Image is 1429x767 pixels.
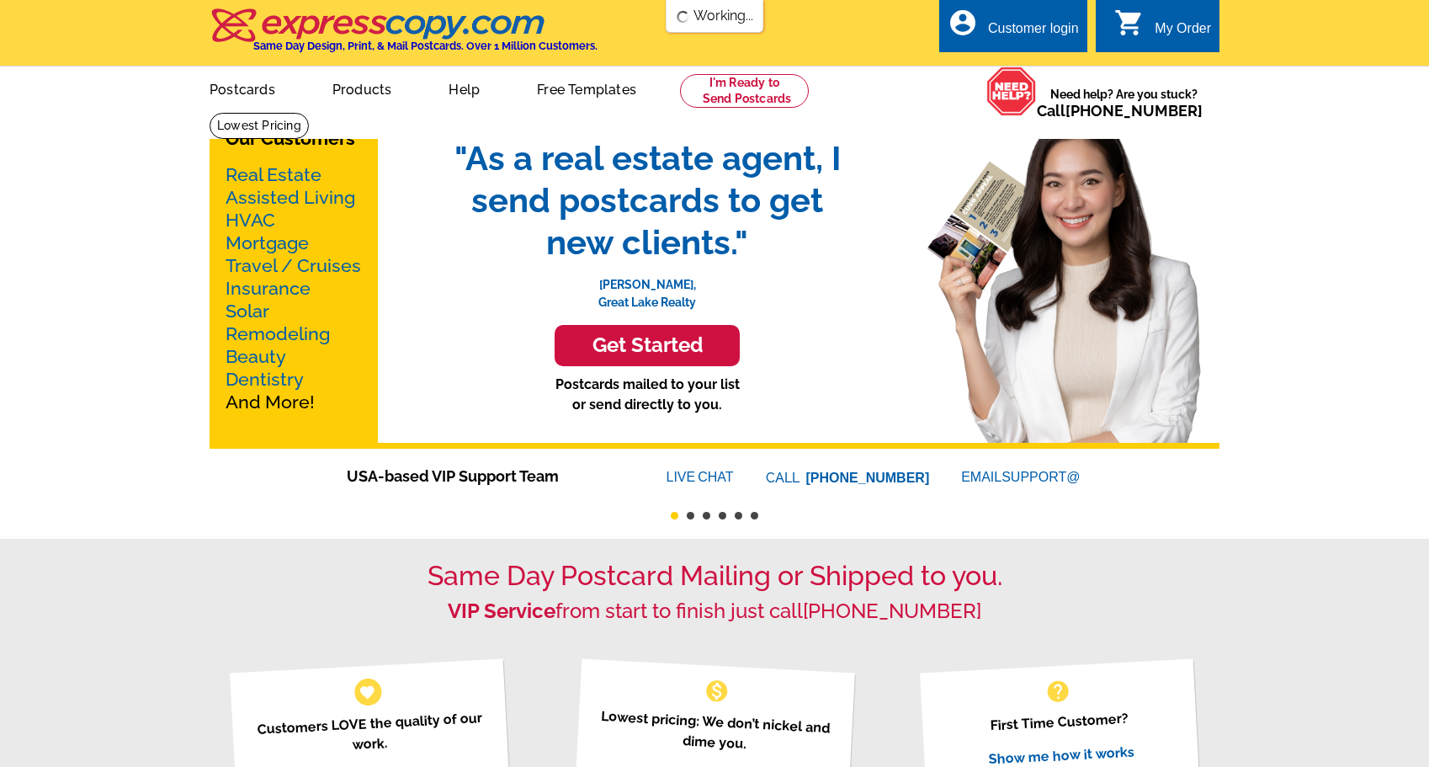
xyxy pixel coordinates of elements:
a: HVAC [226,210,275,231]
a: Show me how it works [988,743,1134,767]
span: "As a real estate agent, I send postcards to get new clients." [437,137,858,264]
div: My Order [1155,21,1211,45]
a: Travel / Cruises [226,255,361,276]
span: monetization_on [704,678,730,705]
a: Assisted Living [226,187,355,208]
a: [PHONE_NUMBER] [803,599,981,623]
h4: Same Day Design, Print, & Mail Postcards. Over 1 Million Customers. [253,40,598,52]
img: help [986,67,1037,116]
button: 1 of 6 [671,512,678,519]
a: Mortgage [226,232,309,253]
button: 5 of 6 [735,512,742,519]
img: loading... [677,10,690,24]
span: Need help? Are you stuck? [1037,86,1211,120]
p: First Time Customer? [940,706,1177,738]
span: favorite [359,683,376,700]
a: account_circle Customer login [948,19,1079,40]
a: Dentistry [226,369,304,390]
span: USA-based VIP Support Team [347,465,616,487]
a: Remodeling [226,323,330,344]
span: help [1044,678,1071,705]
a: shopping_cart My Order [1114,19,1211,40]
span: Call [1037,102,1203,120]
button: 4 of 6 [719,512,726,519]
font: LIVE [667,467,699,487]
a: Help [422,68,507,108]
a: Solar [226,301,269,322]
p: And More! [226,163,362,413]
font: CALL [766,468,802,488]
a: Postcards [183,68,302,108]
h2: from start to finish just call [210,599,1219,624]
a: Products [305,68,419,108]
button: 6 of 6 [751,512,758,519]
div: Customer login [988,21,1079,45]
a: Real Estate [226,164,321,185]
a: [PHONE_NUMBER] [1065,102,1203,120]
a: LIVECHAT [667,470,734,484]
h1: Same Day Postcard Mailing or Shipped to you. [210,560,1219,592]
a: Get Started [437,325,858,366]
p: Lowest pricing: We don’t nickel and dime you. [595,706,833,759]
h3: Get Started [576,333,719,358]
a: Free Templates [510,68,663,108]
i: shopping_cart [1114,8,1145,38]
p: Postcards mailed to your list or send directly to you. [437,375,858,415]
a: Beauty [226,346,286,367]
a: EMAILSUPPORT@ [961,470,1082,484]
font: SUPPORT@ [1001,467,1082,487]
button: 3 of 6 [703,512,710,519]
p: Customers LOVE the quality of our work. [250,707,488,760]
button: 2 of 6 [687,512,694,519]
i: account_circle [948,8,978,38]
a: Same Day Design, Print, & Mail Postcards. Over 1 Million Customers. [210,20,598,52]
a: [PHONE_NUMBER] [806,471,930,485]
strong: VIP Service [448,599,555,623]
p: [PERSON_NAME], Great Lake Realty [437,264,858,312]
a: Insurance [226,278,311,299]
